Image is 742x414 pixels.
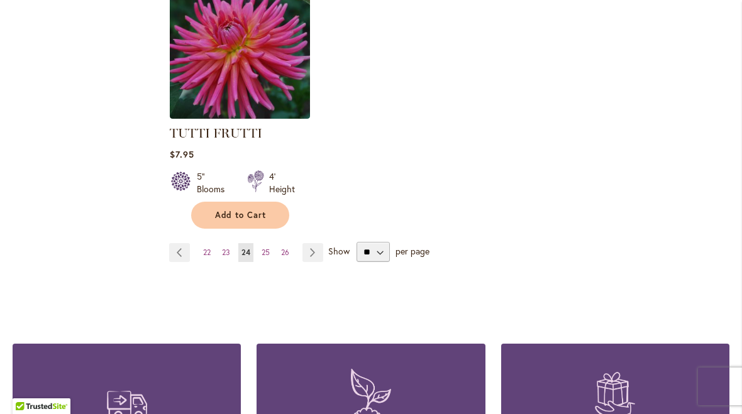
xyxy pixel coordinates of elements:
button: Add to Cart [191,202,289,229]
span: 22 [203,248,211,257]
a: 26 [278,243,292,262]
span: $7.95 [170,148,194,160]
span: Show [328,245,350,257]
div: 4' Height [269,170,295,195]
span: 26 [281,248,289,257]
span: per page [396,245,429,257]
a: 25 [258,243,273,262]
span: 23 [222,248,230,257]
span: 24 [241,248,250,257]
a: 22 [200,243,214,262]
a: TUTTI FRUTTI [170,109,310,121]
span: 25 [262,248,270,257]
iframe: Launch Accessibility Center [9,369,45,405]
a: TUTTI FRUTTI [170,126,262,141]
div: 5" Blooms [197,170,232,195]
a: 23 [219,243,233,262]
span: Add to Cart [215,210,267,221]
